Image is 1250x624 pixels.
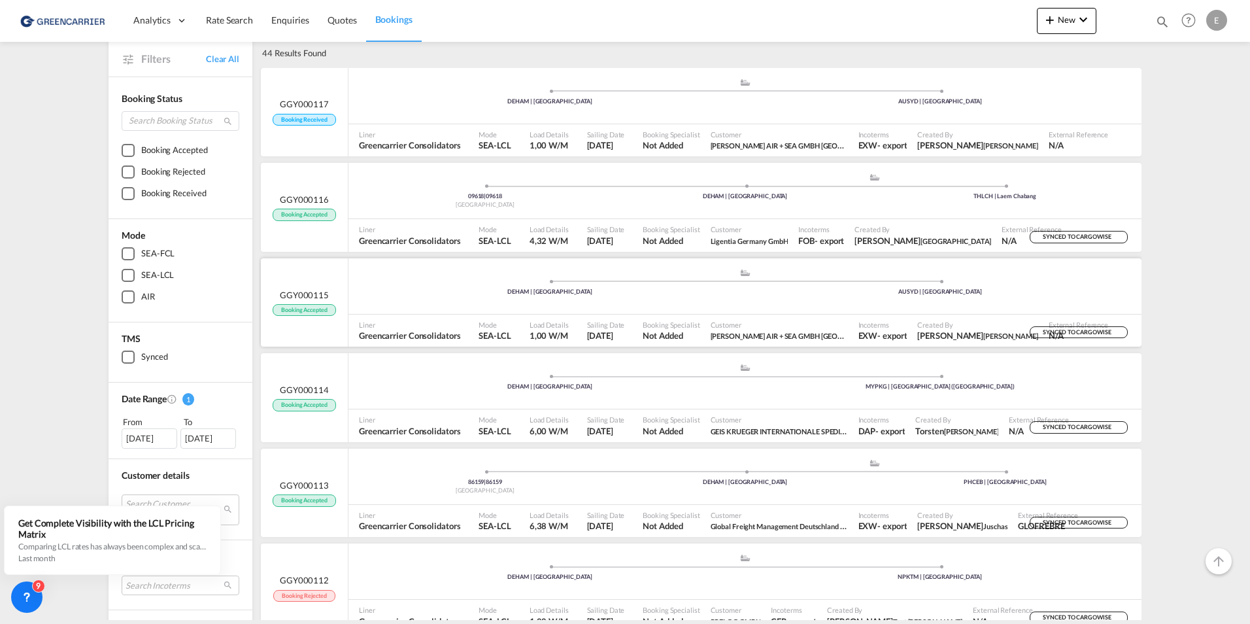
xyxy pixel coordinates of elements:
md-icon: assets/icons/custom/ship-fill.svg [737,555,753,561]
div: - export [877,520,907,532]
div: To [182,415,240,428]
div: 44 Results Found [262,39,326,67]
md-icon: assets/icons/custom/ship-fill.svg [737,79,753,86]
div: GGY000117 Booking Received assets/icons/custom/ship-fill.svgassets/icons/custom/roll-o-plane.svgP... [261,68,1141,157]
span: 21 Sep 2025 [587,235,625,247]
span: Myra Kraushaar [917,139,1038,151]
span: Customer [711,415,848,425]
span: Heino Juschas [917,520,1007,532]
div: SEA-FCL [141,247,175,260]
span: Not Added [643,235,700,247]
span: Bookings [375,14,413,25]
span: SEA-LCL [479,139,511,151]
span: Liner [359,605,460,615]
div: Customer details [122,469,239,482]
span: Booking Accepted [273,494,335,507]
span: Customer [711,510,848,520]
span: External Reference [1009,415,1068,425]
md-icon: icon-magnify [1155,14,1170,29]
div: Help [1177,9,1206,33]
span: External Reference [1002,224,1061,234]
span: Rate Search [206,14,253,26]
div: - export [875,425,905,437]
span: Booking Specialist [643,224,700,234]
span: 86159 [486,478,502,485]
span: Greencarrier Consolidators [359,235,460,247]
span: SEA-LCL [479,520,511,532]
div: GGY000114 Booking Accepted assets/icons/custom/ship-fill.svgassets/icons/custom/roll-o-plane.svgP... [261,353,1141,442]
span: Not Added [643,520,700,532]
div: Booking Rejected [141,165,205,179]
span: Created By [915,415,998,425]
div: GGY000115 Booking Accepted assets/icons/custom/ship-fill.svgassets/icons/custom/roll-o-plane.svgP... [261,258,1141,347]
span: Booking Specialist [643,510,700,520]
span: GGY000116 [280,194,329,205]
div: PHCEB | [GEOGRAPHIC_DATA] [875,478,1135,487]
span: SYNCED TO CARGOWISE [1043,233,1114,245]
div: Booking Received [141,187,206,200]
span: [PERSON_NAME] [983,141,1038,150]
span: Liner [359,130,460,139]
md-checkbox: Synced [122,351,239,364]
span: [PERSON_NAME] [944,427,999,436]
div: Booking Status [122,92,239,105]
span: Quotes [328,14,356,26]
span: GEIS KRUEGER INTERNATIONALE SPEDITION GMBH [711,426,881,436]
md-icon: icon-arrow-up [1211,553,1226,569]
div: SYNCED TO CARGOWISE [1030,231,1128,243]
div: DEHAM | [GEOGRAPHIC_DATA] [615,192,875,201]
div: icon-magnify [1155,14,1170,34]
span: SYNCED TO CARGOWISE [1043,328,1114,341]
span: EXW export [858,520,907,532]
span: GGY000115 [280,289,329,301]
span: Booking Accepted [273,209,335,221]
md-checkbox: AIR [122,290,239,303]
img: 1378a7308afe11ef83610d9e779c6b34.png [20,6,108,35]
div: [GEOGRAPHIC_DATA] [355,201,615,209]
div: [GEOGRAPHIC_DATA] [355,487,615,495]
span: Liner [359,415,460,425]
span: Load Details [530,224,569,234]
span: Incoterms [798,224,844,234]
span: [PERSON_NAME] AIR + SEA GMBH [GEOGRAPHIC_DATA] [711,140,892,150]
div: FOB [798,235,815,247]
div: EXW [858,330,878,341]
span: Juschas [983,522,1007,530]
span: 1 [182,393,194,406]
span: Enquiries [271,14,309,26]
md-icon: assets/icons/custom/ship-fill.svg [867,460,883,466]
span: Incoterms [858,510,907,520]
span: | [484,478,486,485]
span: Mode [479,415,511,425]
div: EXW [858,520,878,532]
md-checkbox: SEA-FCL [122,247,239,260]
span: 6,00 W/M [530,426,568,436]
span: Booking Status [122,93,182,104]
span: Sailing Date [587,415,625,425]
span: Mode [479,605,511,615]
div: - export [877,139,907,151]
span: Mode [479,224,511,234]
span: DAP export [858,425,905,437]
span: GGY000113 [280,479,329,491]
span: Greencarrier Consolidators [359,425,460,437]
div: DAP [858,425,876,437]
div: [DATE] [180,428,236,448]
span: Sailing Date [587,510,625,520]
div: MYPKG | [GEOGRAPHIC_DATA] ([GEOGRAPHIC_DATA]) [745,383,1136,391]
div: E [1206,10,1227,31]
span: Ligentia Germany GmbH [711,237,788,245]
span: Booking Specialist [643,415,700,425]
span: Global Freight Management Deutschland GmbH [711,520,848,532]
span: Booking Specialist [643,605,700,615]
span: Sailing Date [587,224,625,234]
md-icon: Created On [167,394,177,404]
span: Load Details [530,320,569,330]
span: Created By [917,130,1038,139]
span: Booking Received [273,114,335,126]
span: Incoterms [771,605,817,615]
span: Booking Specialist [643,130,700,139]
button: Go to Top [1206,548,1232,574]
div: SYNCED TO CARGOWISE [1030,421,1128,434]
